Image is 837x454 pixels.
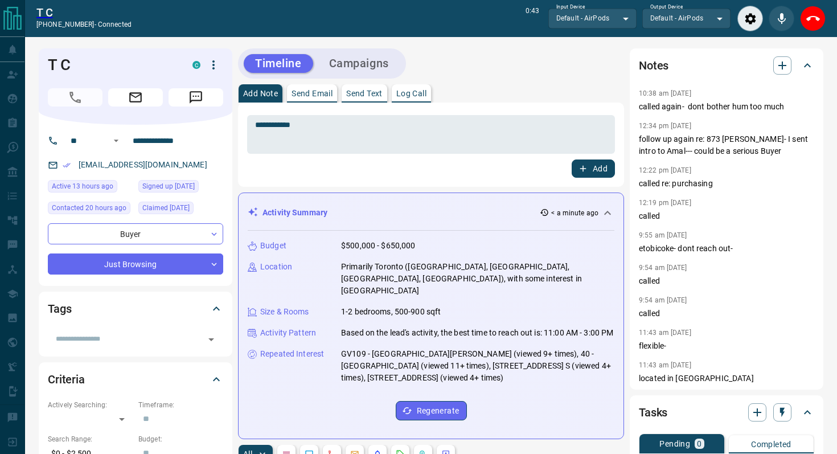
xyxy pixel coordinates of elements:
[639,340,814,352] p: flexible-
[551,208,598,218] p: < a minute ago
[48,180,133,196] div: Tue Oct 14 2025
[639,166,691,174] p: 12:22 pm [DATE]
[138,434,223,444] p: Budget:
[169,88,223,107] span: Message
[318,54,400,73] button: Campaigns
[639,275,814,287] p: called
[639,403,667,422] h2: Tasks
[138,180,223,196] div: Wed Jan 01 2025
[639,399,814,426] div: Tasks
[639,308,814,320] p: called
[48,202,133,218] div: Tue Oct 14 2025
[526,6,539,31] p: 0:43
[639,122,691,130] p: 12:34 pm [DATE]
[48,434,133,444] p: Search Range:
[108,88,163,107] span: Email
[396,89,426,97] p: Log Call
[262,207,327,219] p: Activity Summary
[341,306,441,318] p: 1-2 bedrooms, 500-900 sqft
[192,61,200,69] div: condos.ca
[341,240,416,252] p: $500,000 - $650,000
[659,440,690,448] p: Pending
[639,329,691,337] p: 11:43 am [DATE]
[244,54,313,73] button: Timeline
[639,296,687,304] p: 9:54 am [DATE]
[639,231,687,239] p: 9:55 am [DATE]
[98,21,132,28] span: connected
[341,327,613,339] p: Based on the lead's activity, the best time to reach out is: 11:00 AM - 3:00 PM
[572,159,615,178] button: Add
[109,134,123,148] button: Open
[292,89,333,97] p: Send Email
[341,348,614,384] p: GV109 - [GEOGRAPHIC_DATA][PERSON_NAME] (viewed 9+ times), 40 - [GEOGRAPHIC_DATA] (viewed 11+ time...
[48,370,85,388] h2: Criteria
[260,348,324,360] p: Repeated Interest
[346,89,383,97] p: Send Text
[48,366,223,393] div: Criteria
[243,89,278,97] p: Add Note
[79,160,207,169] a: [EMAIL_ADDRESS][DOMAIN_NAME]
[48,223,223,244] div: Buyer
[639,101,814,113] p: called again- dont bother hum too much
[260,240,286,252] p: Budget
[639,373,814,385] p: located in [GEOGRAPHIC_DATA]
[48,295,223,322] div: Tags
[800,6,826,31] div: End Call
[48,56,175,74] h1: T C
[138,400,223,410] p: Timeframe:
[697,440,701,448] p: 0
[142,181,195,192] span: Signed up [DATE]
[260,327,316,339] p: Activity Pattern
[639,243,814,255] p: etobicoke- dont reach out-
[341,261,614,297] p: Primarily Toronto ([GEOGRAPHIC_DATA], [GEOGRAPHIC_DATA], [GEOGRAPHIC_DATA], [GEOGRAPHIC_DATA]), w...
[639,361,691,369] p: 11:43 am [DATE]
[52,181,113,192] span: Active 13 hours ago
[639,264,687,272] p: 9:54 am [DATE]
[138,202,223,218] div: Thu Jan 02 2025
[642,9,731,28] div: Default - AirPods
[260,306,309,318] p: Size & Rooms
[639,89,691,97] p: 10:38 am [DATE]
[260,261,292,273] p: Location
[48,300,71,318] h2: Tags
[142,202,190,214] span: Claimed [DATE]
[396,401,467,420] button: Regenerate
[48,400,133,410] p: Actively Searching:
[769,6,794,31] div: Mute
[639,56,668,75] h2: Notes
[639,210,814,222] p: called
[36,6,132,19] a: T C
[36,19,132,30] p: [PHONE_NUMBER] -
[639,178,814,190] p: called re: purchasing
[556,3,585,11] label: Input Device
[737,6,763,31] div: Audio Settings
[639,199,691,207] p: 12:19 pm [DATE]
[63,161,71,169] svg: Email Verified
[639,52,814,79] div: Notes
[48,88,102,107] span: Call
[650,3,683,11] label: Output Device
[52,202,126,214] span: Contacted 20 hours ago
[548,9,637,28] div: Default - AirPods
[639,133,814,157] p: follow up again re: 873 [PERSON_NAME]- I sent intro to Amal--- could be a serious Buyer
[48,253,223,275] div: Just Browsing
[751,440,791,448] p: Completed
[248,202,614,223] div: Activity Summary< a minute ago
[203,332,219,347] button: Open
